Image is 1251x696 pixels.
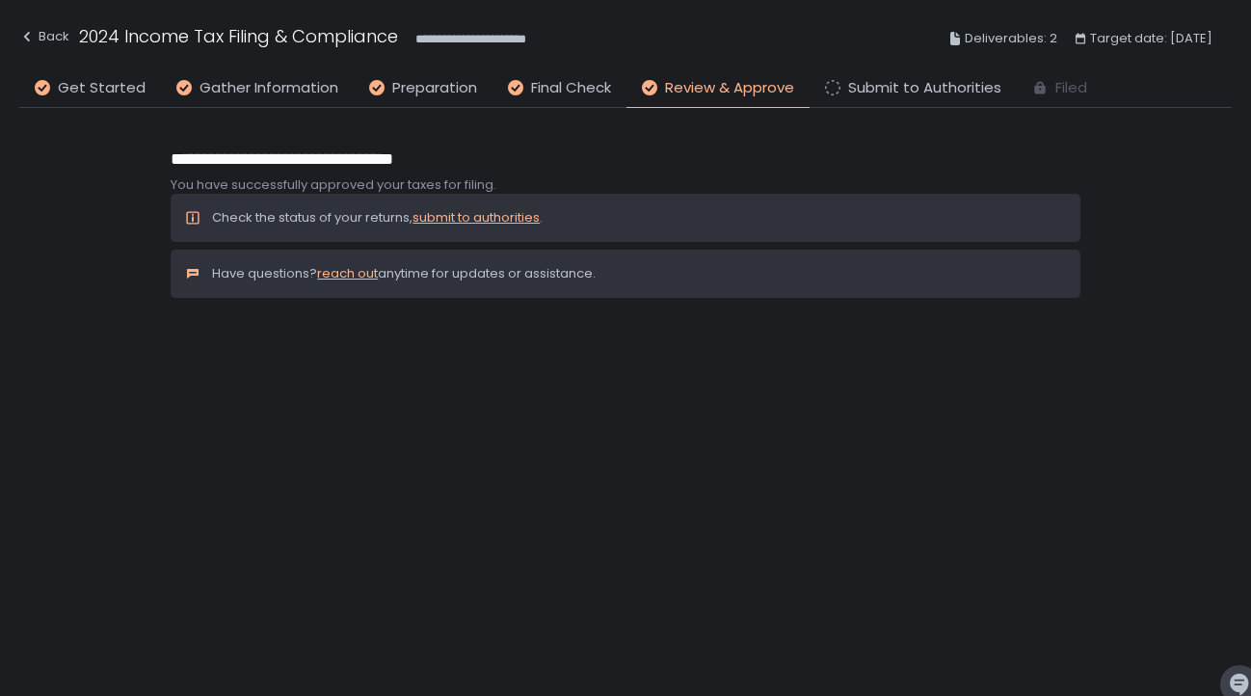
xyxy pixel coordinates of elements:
span: Preparation [392,77,477,99]
div: You have successfully approved your taxes for filing. [171,176,1080,194]
button: Back [19,23,69,55]
span: Filed [1055,77,1087,99]
span: Get Started [58,77,146,99]
a: reach out [317,264,378,282]
span: Deliverables: 2 [965,27,1057,50]
h1: 2024 Income Tax Filing & Compliance [79,23,398,49]
span: Submit to Authorities [848,77,1001,99]
p: Check the status of your returns, . [212,209,543,227]
a: submit to authorities [413,208,540,227]
span: Review & Approve [665,77,794,99]
p: Have questions? anytime for updates or assistance. [212,265,596,282]
span: Target date: [DATE] [1090,27,1212,50]
span: Final Check [531,77,611,99]
div: Back [19,25,69,48]
span: Gather Information [200,77,338,99]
